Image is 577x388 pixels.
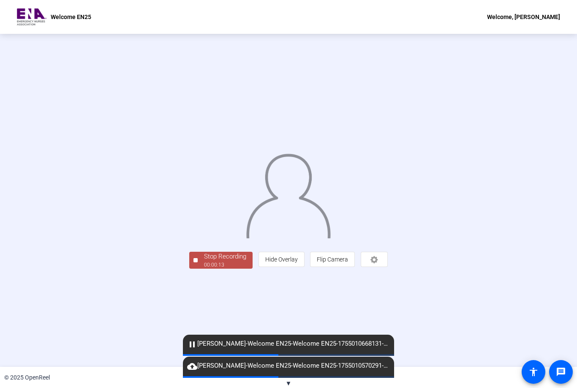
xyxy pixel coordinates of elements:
button: Hide Overlay [259,252,305,267]
div: Welcome, [PERSON_NAME] [487,12,560,22]
span: Flip Camera [317,256,348,263]
mat-icon: accessibility [528,367,539,377]
button: Flip Camera [310,252,355,267]
span: ▼ [286,380,292,387]
button: Stop Recording00:00:13 [189,252,253,269]
p: Welcome EN25 [51,12,91,22]
span: [PERSON_NAME]-Welcome EN25-Welcome EN25-1755010668131-webcam [183,339,394,349]
div: 00:00:13 [204,261,246,269]
mat-icon: message [556,367,566,377]
img: OpenReel logo [17,8,46,25]
mat-icon: pause [187,339,197,349]
span: [PERSON_NAME]-Welcome EN25-Welcome EN25-1755010570291-webcam [183,361,394,371]
img: overlay [245,149,331,238]
div: © 2025 OpenReel [4,373,50,382]
mat-icon: cloud_upload [187,361,197,371]
div: Stop Recording [204,252,246,261]
span: Hide Overlay [265,256,298,263]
